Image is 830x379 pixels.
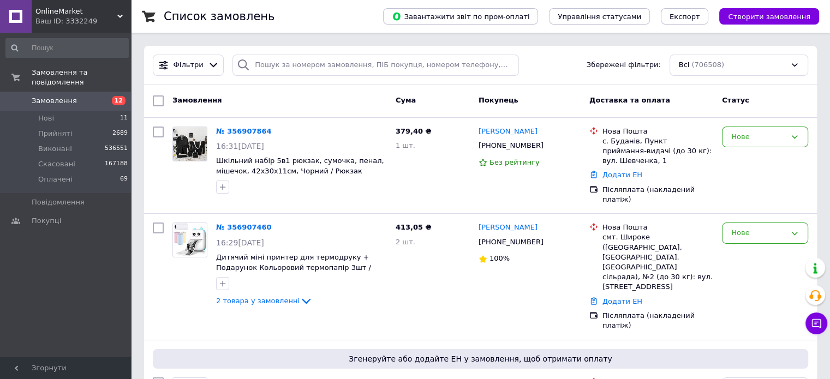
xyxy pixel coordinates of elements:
a: № 356907864 [216,127,272,135]
span: 16:29[DATE] [216,238,264,247]
span: 1 шт. [396,141,415,149]
span: Створити замовлення [728,13,810,21]
div: Післяплата (накладений платіж) [602,311,713,330]
a: 2 товара у замовленні [216,297,313,305]
img: Фото товару [173,127,207,161]
div: Ваш ID: 3332249 [35,16,131,26]
input: Пошук за номером замовлення, ПІБ покупця, номером телефону, Email, номером накладної [232,55,519,76]
span: 413,05 ₴ [396,223,432,231]
div: [PHONE_NUMBER] [476,235,546,249]
span: 379,40 ₴ [396,127,432,135]
span: Скасовані [38,159,75,169]
span: Згенеруйте або додайте ЕН у замовлення, щоб отримати оплату [157,353,804,364]
span: Фільтри [174,60,204,70]
span: 2689 [112,129,128,139]
span: Прийняті [38,129,72,139]
div: Нове [731,227,786,239]
a: Фото товару [172,127,207,161]
span: Виконані [38,144,72,154]
span: Управління статусами [558,13,641,21]
button: Експорт [661,8,709,25]
div: смт. Широке ([GEOGRAPHIC_DATA], [GEOGRAPHIC_DATA]. [GEOGRAPHIC_DATA] сільрада), №2 (до 30 кг): ву... [602,232,713,292]
span: Всі [679,60,690,70]
span: Без рейтингу [489,158,540,166]
h1: Список замовлень [164,10,274,23]
img: Фото товару [173,223,207,257]
span: Замовлення [172,96,222,104]
span: 12 [112,96,126,105]
div: Нове [731,131,786,143]
span: 536551 [105,144,128,154]
span: Cума [396,96,416,104]
a: Створити замовлення [708,12,819,20]
span: 2 товара у замовленні [216,297,300,305]
a: [PERSON_NAME] [479,222,538,233]
span: Експорт [670,13,700,21]
a: Дитячий міні принтер для термодруку + Подарунок Кольоровий термопапір 3шт / Принтер для телефону ... [216,253,371,281]
span: Замовлення [32,96,77,106]
span: 69 [120,175,128,184]
span: OnlineMarket [35,7,117,16]
span: Нові [38,113,54,123]
span: Покупці [32,216,61,226]
a: Додати ЕН [602,297,642,305]
span: Покупець [479,96,518,104]
input: Пошук [5,38,129,58]
div: [PHONE_NUMBER] [476,139,546,153]
span: Статус [722,96,749,104]
a: № 356907460 [216,223,272,231]
span: Повідомлення [32,197,85,207]
a: [PERSON_NAME] [479,127,538,137]
button: Чат з покупцем [805,312,827,334]
div: Післяплата (накладений платіж) [602,185,713,204]
a: Шкільний набір 5в1 рюкзак, сумочка, пенал, мішечок, 42x30x11см, Чорний / Рюкзак підлітковий / Дит... [216,157,384,185]
div: Нова Пошта [602,222,713,232]
span: 11 [120,113,128,123]
span: Замовлення та повідомлення [32,68,131,87]
div: Нова Пошта [602,127,713,136]
span: Доставка та оплата [589,96,670,104]
span: 100% [489,254,510,262]
a: Додати ЕН [602,171,642,179]
button: Створити замовлення [719,8,819,25]
span: Збережені фільтри: [587,60,661,70]
span: 2 шт. [396,238,415,246]
button: Завантажити звіт по пром-оплаті [383,8,538,25]
span: (706508) [691,61,724,69]
span: Оплачені [38,175,73,184]
div: с. Буданів, Пункт приймання-видачі (до 30 кг): вул. Шевченка, 1 [602,136,713,166]
span: 16:31[DATE] [216,142,264,151]
span: 167188 [105,159,128,169]
button: Управління статусами [549,8,650,25]
a: Фото товару [172,222,207,257]
span: Завантажити звіт по пром-оплаті [392,11,529,21]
